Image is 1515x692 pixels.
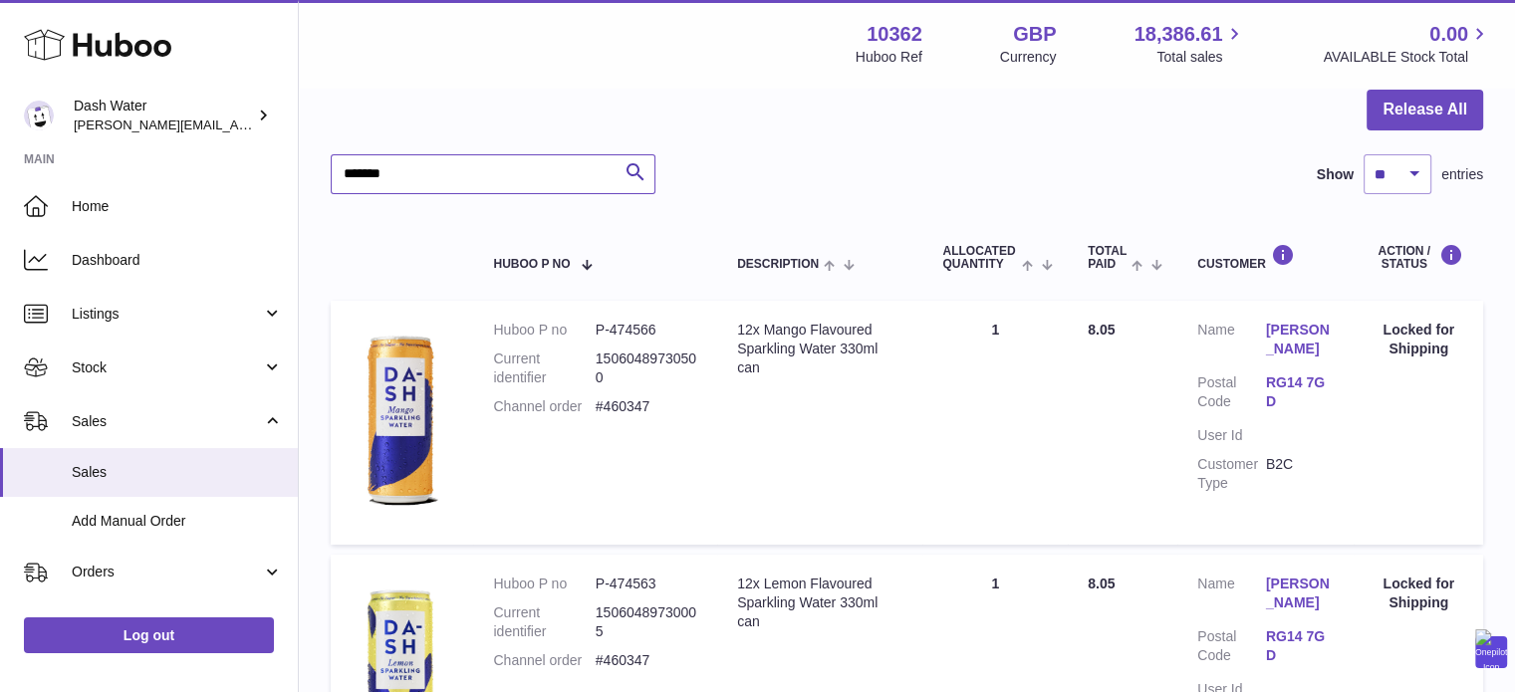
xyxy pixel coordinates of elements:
[493,603,595,641] dt: Current identifier
[493,258,570,271] span: Huboo P no
[1323,21,1491,67] a: 0.00 AVAILABLE Stock Total
[1134,21,1245,67] a: 18,386.61 Total sales
[737,321,902,377] div: 12x Mango Flavoured Sparkling Water 330ml can
[72,563,262,581] span: Orders
[72,512,283,531] span: Add Manual Order
[1374,575,1463,612] div: Locked for Shipping
[493,321,595,340] dt: Huboo P no
[1441,165,1483,184] span: entries
[596,575,697,593] dd: P-474563
[74,97,253,134] div: Dash Water
[596,349,697,387] dd: 15060489730500
[922,301,1068,545] td: 1
[72,197,283,216] span: Home
[1429,21,1468,48] span: 0.00
[1367,90,1483,130] button: Release All
[74,116,399,132] span: [PERSON_NAME][EMAIL_ADDRESS][DOMAIN_NAME]
[596,651,697,670] dd: #460347
[1266,321,1335,358] a: [PERSON_NAME]
[1088,322,1115,338] span: 8.05
[72,305,262,324] span: Listings
[24,617,274,653] a: Log out
[72,358,262,377] span: Stock
[596,397,697,416] dd: #460347
[1266,575,1335,612] a: [PERSON_NAME]
[1323,48,1491,67] span: AVAILABLE Stock Total
[493,397,595,416] dt: Channel order
[1197,426,1266,445] dt: User Id
[737,575,902,631] div: 12x Lemon Flavoured Sparkling Water 330ml can
[493,349,595,387] dt: Current identifier
[72,251,283,270] span: Dashboard
[1197,455,1266,493] dt: Customer Type
[1088,576,1115,591] span: 8.05
[867,21,922,48] strong: 10362
[1266,627,1335,665] a: RG14 7GD
[1197,627,1266,670] dt: Postal Code
[1266,373,1335,411] a: RG14 7GD
[1134,21,1222,48] span: 18,386.61
[1197,575,1266,617] dt: Name
[856,48,922,67] div: Huboo Ref
[737,258,819,271] span: Description
[1197,373,1266,416] dt: Postal Code
[1197,321,1266,363] dt: Name
[493,575,595,593] dt: Huboo P no
[24,101,54,130] img: james@dash-water.com
[72,412,262,431] span: Sales
[1266,455,1335,493] dd: B2C
[72,463,283,482] span: Sales
[942,245,1016,271] span: ALLOCATED Quantity
[1197,244,1334,271] div: Customer
[493,651,595,670] dt: Channel order
[1000,48,1057,67] div: Currency
[596,321,697,340] dd: P-474566
[351,321,450,520] img: 103621706197908.png
[596,603,697,641] dd: 15060489730005
[1374,244,1463,271] div: Action / Status
[1317,165,1354,184] label: Show
[1374,321,1463,358] div: Locked for Shipping
[1156,48,1245,67] span: Total sales
[1088,245,1127,271] span: Total paid
[1013,21,1056,48] strong: GBP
